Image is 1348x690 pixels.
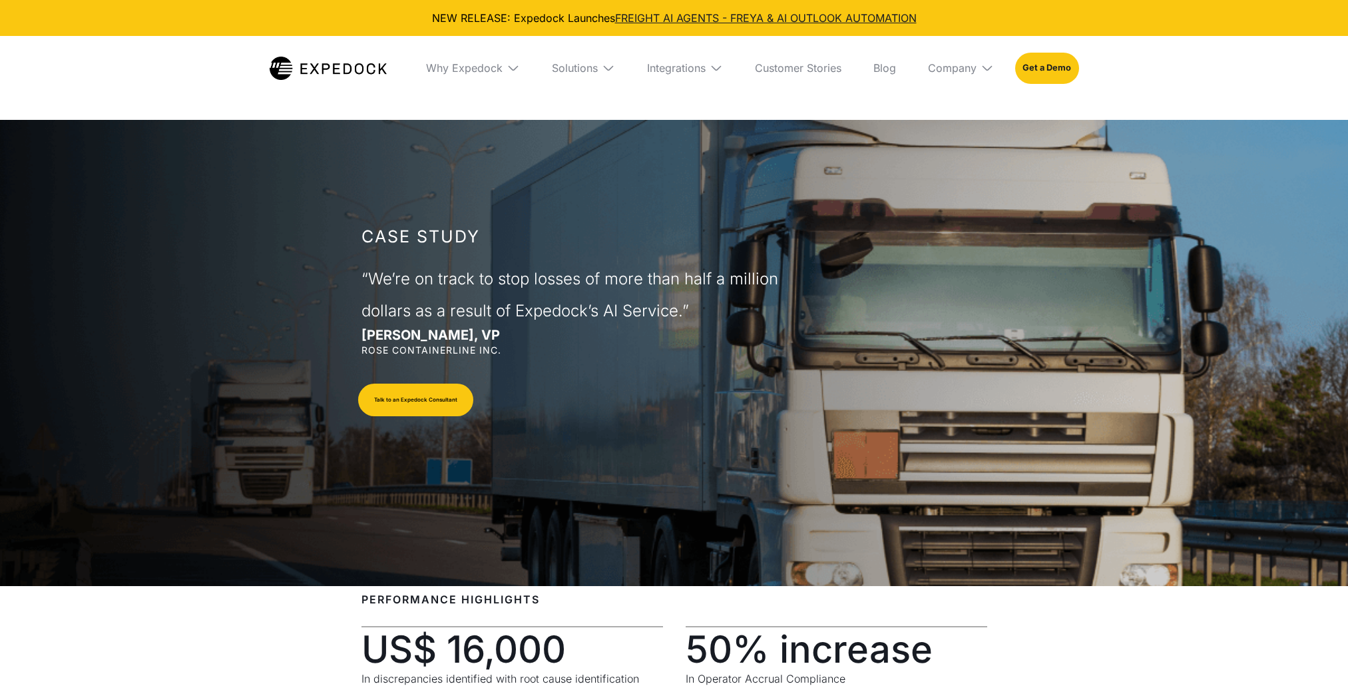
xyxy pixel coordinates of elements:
h1: CASE STUDY [361,223,480,250]
a: Get a Demo [1015,53,1078,83]
h1: US$ 16,000 [361,627,663,672]
h1: 50% increase [686,627,987,672]
a: Talk to an Expedock Consultant [358,384,473,417]
div: Why Expedock [415,36,531,100]
strong: [PERSON_NAME], VP [361,327,500,343]
div: In Operator Accrual Compliance [686,672,987,685]
a: Blog [863,36,907,100]
div: Why Expedock [426,61,503,75]
h1: “We’re on track to stop losses of more than half a million dollars as a result of Expedock’s AI S... [361,263,811,327]
h1: PERFORMANCE HIGHLIGHTS [361,593,987,606]
div: Company [928,61,977,75]
div: Integrations [647,61,706,75]
div: Integrations [636,36,734,100]
div: NEW RELEASE: Expedock Launches [11,11,1337,25]
div: In discrepancies identified with root cause identification [361,672,663,685]
div: Rose Containerline Inc. [361,344,501,357]
div: Company [917,36,1005,100]
a: Customer Stories [744,36,852,100]
a: FREIGHT AI AGENTS - FREYA & AI OUTLOOK AUTOMATION [615,11,917,25]
div: Solutions [541,36,626,100]
div: Solutions [552,61,598,75]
